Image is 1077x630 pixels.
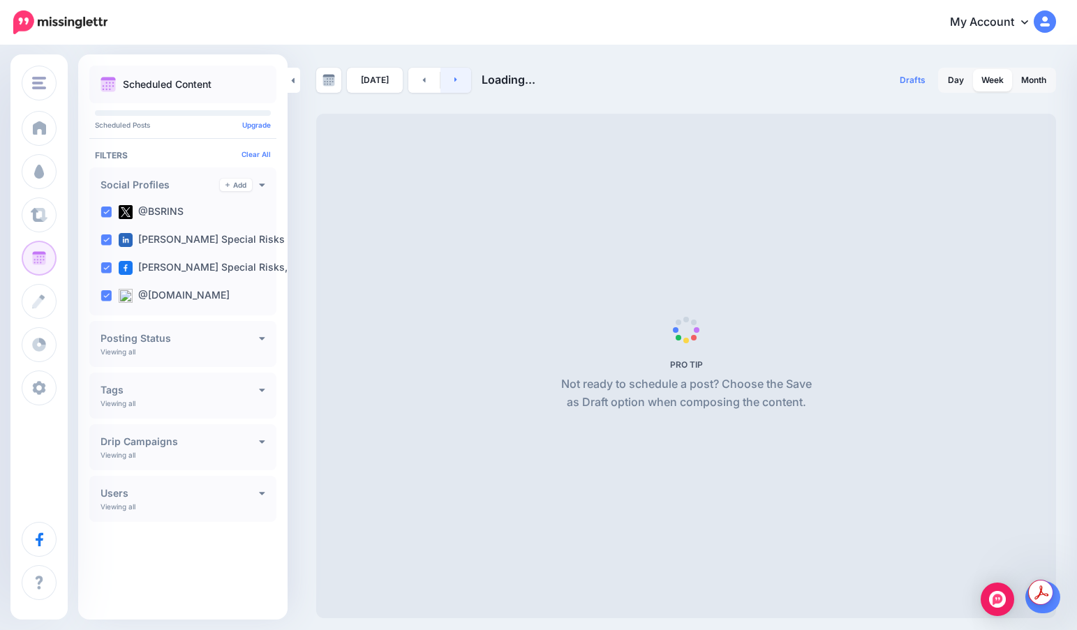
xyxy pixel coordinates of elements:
a: Drafts [891,68,934,93]
h4: Filters [95,150,271,160]
a: Month [1013,69,1055,91]
p: Viewing all [101,451,135,459]
h4: Users [101,488,259,498]
img: calendar.png [101,77,116,92]
p: Viewing all [101,347,135,356]
p: Viewing all [101,502,135,511]
h4: Drip Campaigns [101,437,259,447]
a: Day [939,69,972,91]
a: [DATE] [347,68,403,93]
span: Drafts [900,76,926,84]
img: menu.png [32,77,46,89]
h5: PRO TIP [556,359,817,370]
a: My Account [936,6,1056,40]
p: Not ready to schedule a post? Choose the Save as Draft option when composing the content. [556,375,817,412]
a: Upgrade [242,121,271,129]
p: Scheduled Posts [95,121,271,128]
a: Clear All [242,150,271,158]
p: Scheduled Content [123,80,211,89]
img: linkedin-square.png [119,233,133,247]
label: @[DOMAIN_NAME] [119,289,230,303]
h4: Posting Status [101,333,259,343]
div: Open Intercom Messenger [981,583,1014,616]
a: Add [220,179,252,191]
span: Loading... [482,73,535,87]
h4: Social Profiles [101,180,220,190]
img: twitter-square.png [119,205,133,219]
label: [PERSON_NAME] Special Risks, … [119,261,299,275]
img: Missinglettr [13,10,107,34]
p: Viewing all [101,399,135,407]
label: [PERSON_NAME] Special Risks (… [119,233,300,247]
img: facebook-square.png [119,261,133,275]
label: @BSRINS [119,205,184,219]
img: calendar-grey-darker.png [322,74,335,87]
a: Week [973,69,1012,91]
h4: Tags [101,385,259,395]
img: bluesky-square.png [119,289,133,303]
